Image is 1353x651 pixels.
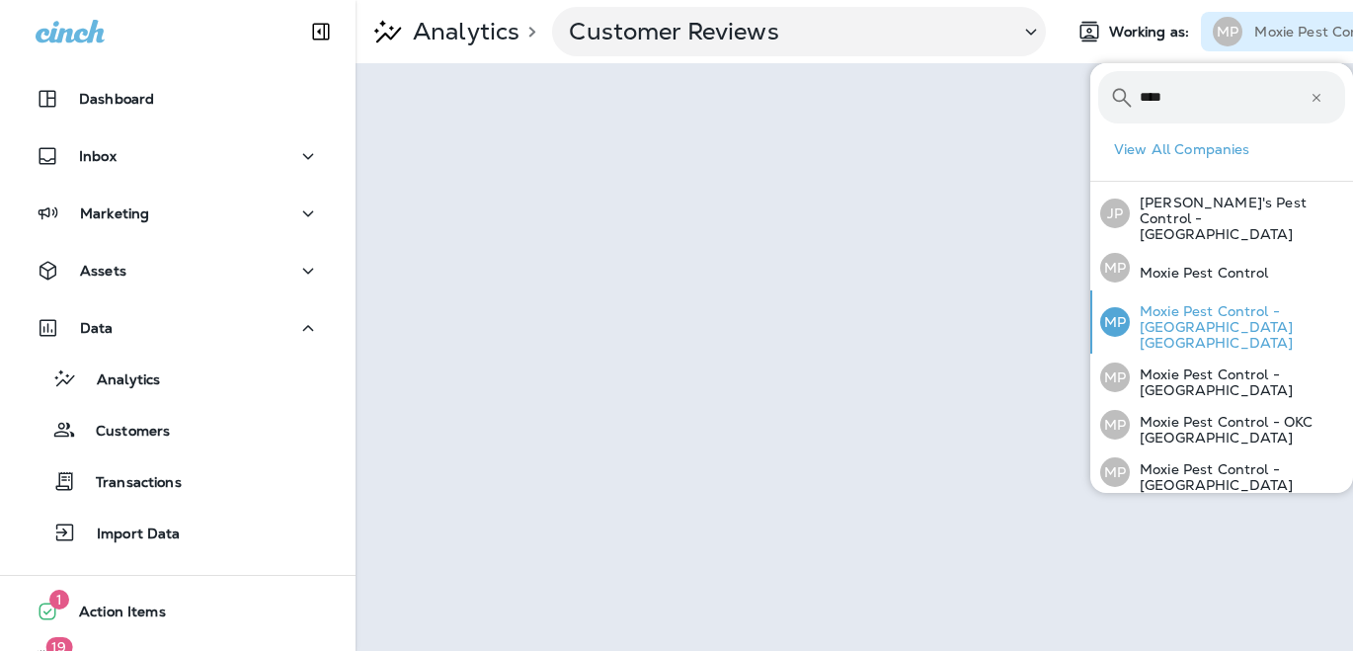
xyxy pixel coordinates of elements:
div: MP [1100,307,1130,337]
p: Marketing [80,205,149,221]
div: MP [1100,253,1130,283]
div: MP [1213,17,1242,46]
p: Moxie Pest Control - [GEOGRAPHIC_DATA] [GEOGRAPHIC_DATA] [1130,303,1345,351]
p: Moxie Pest Control [1130,265,1269,281]
button: Transactions [20,460,336,502]
button: Analytics [20,358,336,399]
button: Inbox [20,136,336,176]
p: Import Data [77,526,181,544]
div: MP [1100,410,1130,440]
p: Customers [76,423,170,442]
p: Inbox [79,148,117,164]
span: Working as: [1109,24,1193,41]
p: Data [80,320,114,336]
button: Import Data [20,512,336,553]
button: MPMoxie Pest Control [1090,245,1353,290]
span: Action Items [59,604,166,627]
button: View All Companies [1106,134,1353,165]
button: MPMoxie Pest Control - [GEOGRAPHIC_DATA] [1090,448,1353,496]
p: Moxie Pest Control - [GEOGRAPHIC_DATA] [1130,366,1345,398]
p: > [519,24,536,40]
button: Data [20,308,336,348]
span: 1 [49,590,69,610]
p: Dashboard [79,91,154,107]
p: Transactions [76,474,182,493]
button: Marketing [20,194,336,233]
p: Moxie Pest Control - [GEOGRAPHIC_DATA] [1130,461,1345,493]
button: MPMoxie Pest Control - OKC [GEOGRAPHIC_DATA] [1090,401,1353,448]
button: Customers [20,409,336,450]
p: Assets [80,263,126,279]
p: Analytics [77,371,160,390]
p: Moxie Pest Control - OKC [GEOGRAPHIC_DATA] [1130,414,1345,446]
p: Customer Reviews [569,17,1003,46]
div: MP [1100,457,1130,487]
button: JP[PERSON_NAME]'s Pest Control - [GEOGRAPHIC_DATA] [1090,182,1353,245]
button: MPMoxie Pest Control - [GEOGRAPHIC_DATA] [GEOGRAPHIC_DATA] [1090,290,1353,354]
button: Assets [20,251,336,290]
p: Analytics [405,17,519,46]
button: Collapse Sidebar [293,12,349,51]
div: JP [1100,199,1130,228]
button: Dashboard [20,79,336,119]
div: MP [1100,363,1130,392]
button: 1Action Items [20,592,336,631]
button: MPMoxie Pest Control - [GEOGRAPHIC_DATA] [1090,354,1353,401]
p: [PERSON_NAME]'s Pest Control - [GEOGRAPHIC_DATA] [1130,195,1345,242]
